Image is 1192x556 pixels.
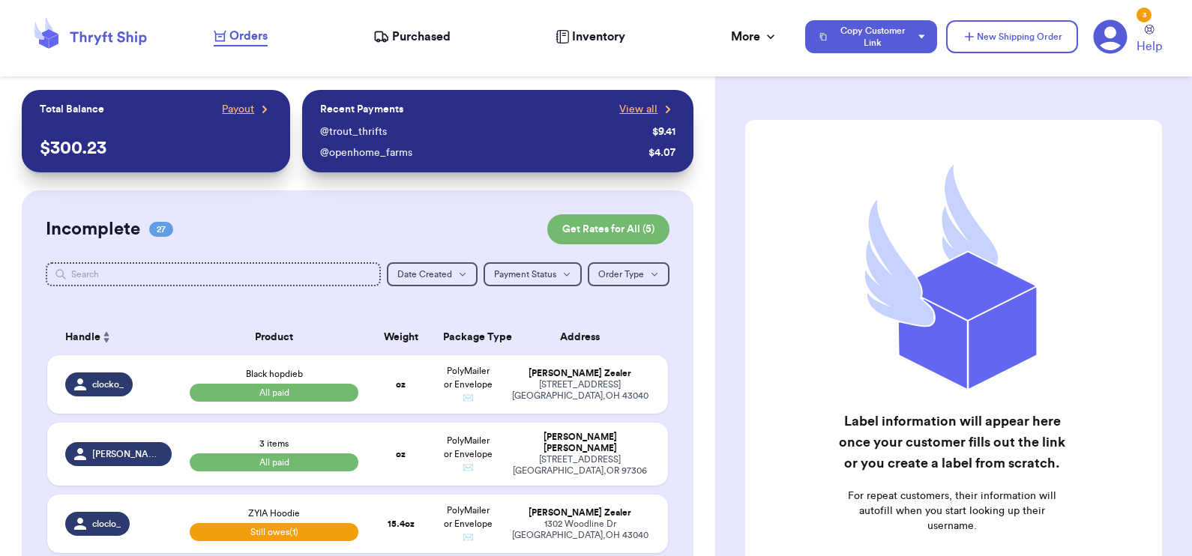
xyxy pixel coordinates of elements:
span: Handle [65,330,100,345]
input: Search [46,262,382,286]
a: Orders [214,27,268,46]
a: Help [1137,25,1162,55]
div: [PERSON_NAME] Zealer [511,507,651,519]
h2: Incomplete [46,217,140,241]
span: ZYIA Hoodie [248,509,300,518]
button: Date Created [387,262,478,286]
a: 3 [1093,19,1128,54]
a: Inventory [556,28,625,46]
span: 27 [149,222,173,237]
span: All paid [190,453,359,471]
a: View all [619,102,675,117]
span: Payout [222,102,254,117]
p: $ 300.23 [40,136,273,160]
span: Orders [229,27,268,45]
button: Sort ascending [100,328,112,346]
th: Weight [367,319,434,355]
button: Get Rates for All (5) [547,214,669,244]
a: Payout [222,102,272,117]
span: Order Type [598,270,644,279]
button: Order Type [588,262,669,286]
div: 1302 Woodline Dr [GEOGRAPHIC_DATA] , OH 43040 [511,519,651,541]
th: Product [181,319,368,355]
div: [PERSON_NAME] Zealer [511,368,651,379]
span: PolyMailer or Envelope ✉️ [444,436,493,472]
span: Date Created [397,270,452,279]
span: [PERSON_NAME] [92,448,163,460]
a: Purchased [373,28,451,46]
span: PolyMailer or Envelope ✉️ [444,506,493,542]
div: @ openhome_farms [320,145,642,160]
p: For repeat customers, their information will autofill when you start looking up their username. [835,489,1069,534]
strong: 15.4 oz [388,519,415,528]
span: clocko_ [92,378,124,390]
div: [STREET_ADDRESS] [GEOGRAPHIC_DATA] , OR 97306 [511,454,651,477]
div: [STREET_ADDRESS] [GEOGRAPHIC_DATA] , OH 43040 [511,379,651,402]
span: PolyMailer or Envelope ✉️ [444,366,493,402]
button: Copy Customer Link [805,20,937,53]
span: cloclo_ [92,518,121,530]
span: View all [619,102,657,117]
span: 3 items [259,439,289,448]
div: [PERSON_NAME] [PERSON_NAME] [511,432,651,454]
h2: Label information will appear here once your customer fills out the link or you create a label fr... [835,411,1069,474]
strong: oz [396,380,406,389]
button: Payment Status [484,262,582,286]
span: Black hopdieb [246,369,303,378]
strong: oz [396,450,406,459]
div: $ 9.41 [652,124,675,139]
span: Payment Status [494,270,556,279]
p: Total Balance [40,102,104,117]
th: Address [502,319,669,355]
button: New Shipping Order [946,20,1078,53]
div: More [731,28,778,46]
div: 3 [1137,7,1152,22]
div: $ 4.07 [648,145,675,160]
span: Purchased [392,28,451,46]
th: Package Type [434,319,501,355]
span: Help [1137,37,1162,55]
div: @ trout_thrifts [320,124,646,139]
span: All paid [190,384,359,402]
p: Recent Payments [320,102,403,117]
span: Still owes (1) [190,523,359,541]
span: Inventory [572,28,625,46]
